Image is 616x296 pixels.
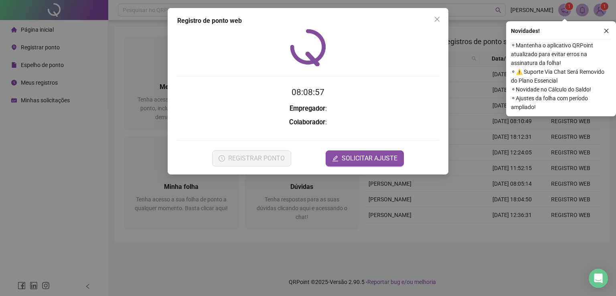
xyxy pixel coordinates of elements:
[332,155,338,162] span: edit
[290,105,325,112] strong: Empregador
[292,87,324,97] time: 08:08:57
[177,117,439,128] h3: :
[177,103,439,114] h3: :
[511,67,611,85] span: ⚬ ⚠️ Suporte Via Chat Será Removido do Plano Essencial
[604,28,609,34] span: close
[589,269,608,288] div: Open Intercom Messenger
[212,150,291,166] button: REGISTRAR PONTO
[342,154,397,163] span: SOLICITAR AJUSTE
[511,41,611,67] span: ⚬ Mantenha o aplicativo QRPoint atualizado para evitar erros na assinatura da folha!
[511,94,611,112] span: ⚬ Ajustes da folha com período ampliado!
[290,29,326,66] img: QRPoint
[511,85,611,94] span: ⚬ Novidade no Cálculo do Saldo!
[177,16,439,26] div: Registro de ponto web
[326,150,404,166] button: editSOLICITAR AJUSTE
[434,16,440,22] span: close
[431,13,444,26] button: Close
[511,26,540,35] span: Novidades !
[289,118,325,126] strong: Colaborador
